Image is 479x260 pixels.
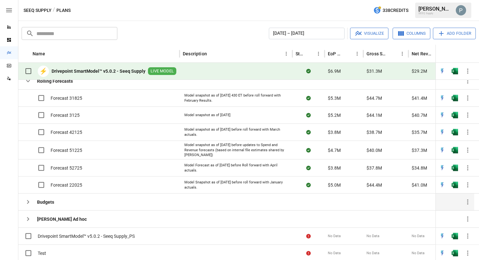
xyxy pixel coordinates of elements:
span: $3.8M [328,165,341,171]
img: quick-edit-flash.b8aec18c.svg [439,182,445,188]
div: Description [183,51,207,56]
img: quick-edit-flash.b8aec18c.svg [439,165,445,171]
div: EoP Cash [328,51,343,56]
span: No Data [328,251,341,256]
span: Forecast 22025 [51,182,82,188]
div: Open in Quick Edit [439,68,445,74]
span: $41.0M [412,182,427,188]
img: Paul schoenecker [456,5,466,15]
div: Sync complete [306,129,311,135]
span: $38.7M [367,129,382,135]
span: $41.4M [412,95,427,101]
div: Open in Quick Edit [439,147,445,153]
img: quick-edit-flash.b8aec18c.svg [439,112,445,118]
img: quick-edit-flash.b8aec18c.svg [439,95,445,101]
span: Forecast 3125 [51,112,80,118]
span: Forecast 42125 [51,129,82,135]
div: Open in Quick Edit [439,233,445,239]
img: quick-edit-flash.b8aec18c.svg [439,250,445,256]
button: Columns [393,28,430,39]
div: Name [33,51,45,56]
div: Gross Sales [367,51,388,56]
div: Open in Quick Edit [439,129,445,135]
button: Sort [465,49,474,58]
img: excel-icon.76473adf.svg [452,112,458,118]
span: Forecast 51225 [51,147,82,153]
div: Model snapshot as of [DATE] before updates to Spend and Revenue forecasts (based on internal file... [184,143,288,158]
div: Net Revenue [412,51,433,56]
div: Model snapshot as of [DATE] before roll forward with March actuals. [184,127,288,137]
span: $35.7M [412,129,427,135]
button: Paul schoenecker [452,1,470,19]
button: [DATE] – [DATE] [269,28,345,39]
div: Open in Excel [452,147,458,153]
b: [PERSON_NAME] Ad hoc [37,216,87,222]
div: Sync complete [306,112,311,118]
span: No Data [367,251,379,256]
div: Open in Quick Edit [439,112,445,118]
img: quick-edit-flash.b8aec18c.svg [439,147,445,153]
span: No Data [328,234,341,239]
span: Forecast 31825 [51,95,82,101]
img: excel-icon.76473adf.svg [452,233,458,239]
div: Model snapshot as of [DATE] 430 ET before roll forward with February Results. [184,93,288,103]
span: $3.8M [328,129,341,135]
div: Open in Excel [452,112,458,118]
button: Visualize [350,28,388,39]
img: quick-edit-flash.b8aec18c.svg [439,233,445,239]
div: Sync complete [306,147,311,153]
button: Sort [305,49,314,58]
div: / [53,6,55,14]
img: excel-icon.76473adf.svg [452,129,458,135]
div: Open in Quick Edit [439,250,445,256]
img: excel-icon.76473adf.svg [452,95,458,101]
span: $5.3M [328,95,341,101]
button: Gross Sales column menu [398,49,407,58]
span: No Data [412,251,425,256]
b: Rolling Forecasts [37,78,73,84]
div: Open in Excel [452,165,458,171]
span: $34.8M [412,165,427,171]
img: excel-icon.76473adf.svg [452,68,458,74]
button: Sort [389,49,398,58]
button: Sort [46,49,55,58]
button: 338Credits [371,5,411,16]
img: excel-icon.76473adf.svg [452,182,458,188]
span: $37.8M [367,165,382,171]
span: $4.7M [328,147,341,153]
div: Model Snapshot as of [DATE] before roll forward with January actuals. [184,180,288,190]
span: $37.3M [412,147,427,153]
div: Sync complete [306,95,311,101]
img: excel-icon.76473adf.svg [452,165,458,171]
span: Forecast 52725 [51,165,82,171]
div: Status [296,51,304,56]
img: quick-edit-flash.b8aec18c.svg [439,68,445,74]
div: SEEQ Supply [418,12,452,15]
img: excel-icon.76473adf.svg [452,147,458,153]
button: Add Folder [433,28,476,39]
span: $44.4M [367,182,382,188]
b: Budgets [37,199,54,205]
button: Description column menu [282,49,291,58]
span: $40.7M [412,112,427,118]
div: Sync complete [306,68,311,74]
div: Model Forecast as of [DATE] before Roll forward with April actuals. [184,163,288,173]
div: Open in Excel [452,182,458,188]
div: ⚡ [38,66,49,77]
button: Sort [208,49,217,58]
div: Open in Quick Edit [439,165,445,171]
button: Status column menu [314,49,323,58]
span: LIVE MODEL [148,68,176,74]
span: 338 Credits [383,6,408,14]
div: Model snapshot as of [DATE] [184,113,230,118]
button: EoP Cash column menu [353,49,362,58]
span: $40.0M [367,147,382,153]
div: Open in Excel [452,95,458,101]
div: Open in Quick Edit [439,182,445,188]
span: $31.3M [367,68,382,74]
div: [PERSON_NAME] [418,6,452,12]
button: Sort [434,49,443,58]
span: Test [38,250,46,256]
div: Open in Excel [452,129,458,135]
